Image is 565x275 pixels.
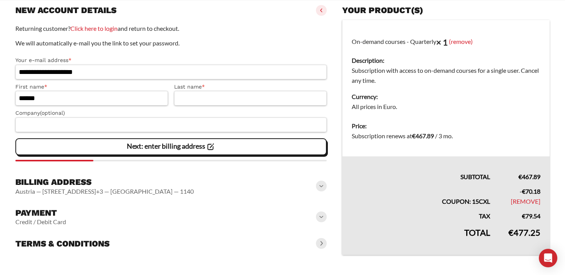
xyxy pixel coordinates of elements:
[436,37,448,47] strong: × 1
[518,173,522,180] span: €
[352,92,540,102] dt: Currency:
[352,121,540,131] dt: Price:
[174,82,327,91] label: Last name
[40,110,65,116] span: (optional)
[522,212,540,220] bdi: 79.54
[15,56,327,65] label: Your e-mail address
[15,82,168,91] label: First name
[342,156,500,182] th: Subtotal
[449,38,473,45] a: (remove)
[522,212,525,220] span: €
[342,182,500,206] th: Coupon: 15CXL
[508,227,513,238] span: €
[15,208,66,218] h3: Payment
[539,249,557,267] div: Open Intercom Messenger
[342,20,550,116] td: On-demand courses - Quarterly
[15,218,66,226] vaadin-horizontal-layout: Credit / Debit Card
[435,132,452,139] span: / 3 mo
[412,132,434,139] bdi: 467.89
[15,5,116,16] h3: New account details
[15,238,110,249] h3: Terms & conditions
[522,188,540,195] span: 70.18
[518,173,540,180] bdi: 467.89
[511,198,540,205] a: Remove 15CXL coupon
[352,65,540,86] dd: Subscription with access to on-demand courses for a single user. Cancel any time.
[15,38,327,48] p: We will automatically e-mail you the link to set your password.
[342,221,500,255] th: Total
[342,206,500,221] th: Tax
[70,25,118,32] a: Click here to login
[352,102,540,112] dd: All prices in Euro.
[499,182,550,206] td: -
[522,188,525,195] span: €
[508,227,540,238] bdi: 477.25
[412,132,415,139] span: €
[15,109,327,117] label: Company
[15,177,194,188] h3: Billing address
[352,55,540,65] dt: Description:
[15,23,327,34] p: Returning customer? and return to checkout.
[15,188,194,195] vaadin-horizontal-layout: Austria — [STREET_ADDRESS]+3 — [GEOGRAPHIC_DATA] — 1140
[352,132,453,139] span: Subscription renews at .
[15,138,327,155] vaadin-button: Next: enter billing address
